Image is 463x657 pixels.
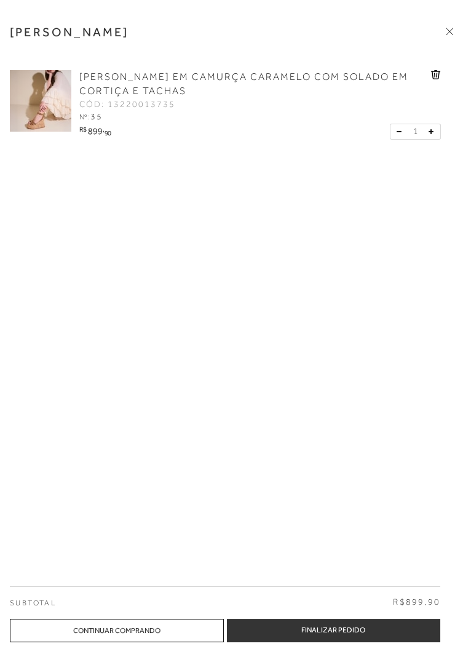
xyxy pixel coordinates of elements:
span: Nº: [79,113,89,121]
span: R$899,90 [393,596,440,608]
i: R$ [79,126,86,133]
span: 35 [90,111,103,121]
a: [PERSON_NAME] EM CAMURÇA CARAMELO COM SOLADO EM CORTIÇA E TACHAS [79,70,428,98]
div: Continuar Comprando [10,619,224,642]
span: 90 [105,129,111,137]
img: SANDÁLIA ANABELA EM CAMURÇA CARAMELO COM SOLADO EM CORTIÇA E TACHAS [10,70,71,132]
span: 1 [413,125,417,138]
i: , [103,126,111,133]
span: 899 [88,126,103,136]
button: Finalizar Pedido [227,619,441,642]
span: Subtotal [10,599,56,607]
span: CÓD: 13220013735 [79,98,175,111]
span: [PERSON_NAME] EM CAMURÇA CARAMELO COM SOLADO EM CORTIÇA E TACHAS [79,71,408,97]
h3: [PERSON_NAME] [10,25,129,39]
